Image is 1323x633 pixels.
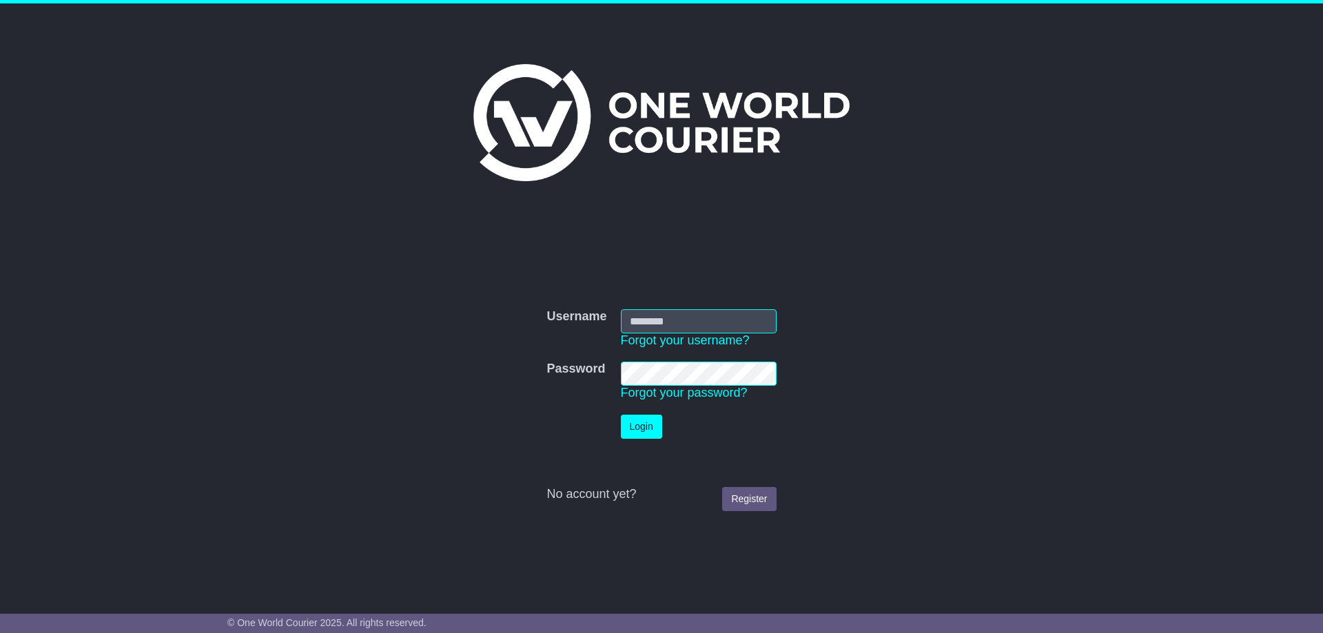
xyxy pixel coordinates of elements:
label: Username [546,309,606,324]
img: One World [473,64,850,181]
div: No account yet? [546,487,776,502]
a: Register [722,487,776,511]
a: Forgot your username? [621,333,750,347]
button: Login [621,415,662,439]
a: Forgot your password? [621,386,748,399]
label: Password [546,362,605,377]
span: © One World Courier 2025. All rights reserved. [227,617,427,628]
